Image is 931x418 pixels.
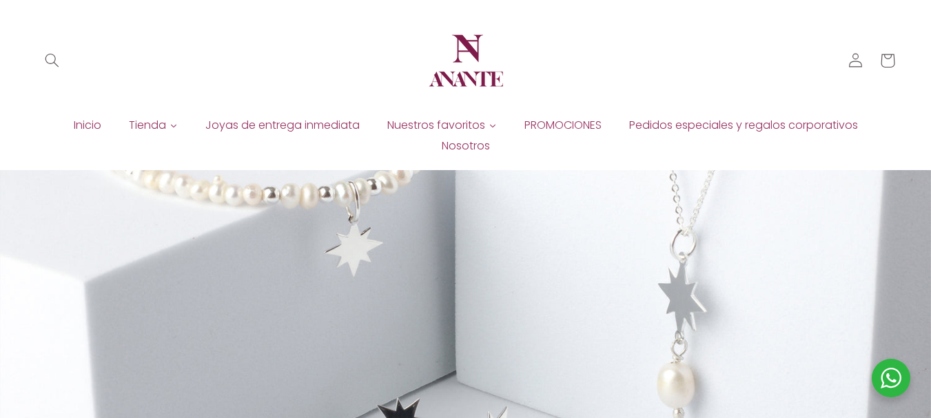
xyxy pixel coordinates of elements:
[374,115,511,136] a: Nuestros favoritos
[511,115,615,136] a: PROMOCIONES
[192,115,374,136] a: Joyas de entrega inmediata
[387,118,485,133] span: Nuestros favoritos
[205,118,360,133] span: Joyas de entrega inmediata
[524,118,602,133] span: PROMOCIONES
[442,138,490,154] span: Nosotros
[424,19,507,102] img: Anante Joyería | Diseño en plata y oro
[37,45,68,76] summary: Búsqueda
[615,115,872,136] a: Pedidos especiales y regalos corporativos
[115,115,192,136] a: Tienda
[74,118,101,133] span: Inicio
[60,115,115,136] a: Inicio
[629,118,858,133] span: Pedidos especiales y regalos corporativos
[428,136,504,156] a: Nosotros
[419,14,513,107] a: Anante Joyería | Diseño en plata y oro
[129,118,166,133] span: Tienda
